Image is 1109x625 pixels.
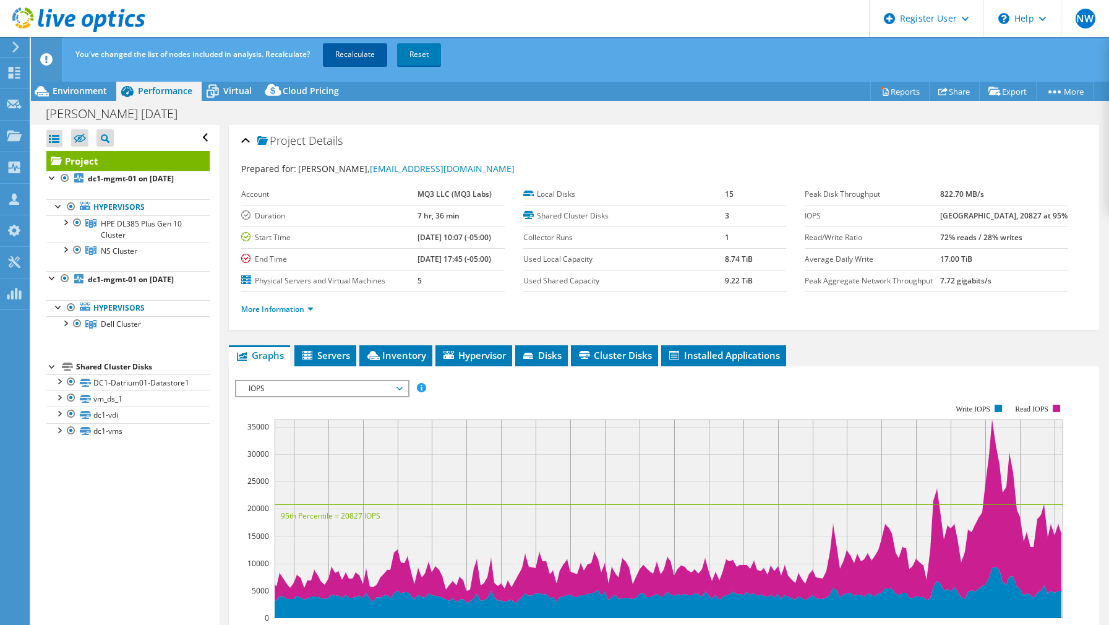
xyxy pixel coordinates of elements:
[667,349,780,361] span: Installed Applications
[75,49,310,59] span: You've changed the list of nodes included in analysis. Recalculate?
[725,210,729,221] b: 3
[397,43,441,66] a: Reset
[940,189,984,199] b: 822.70 MB/s
[370,163,515,175] a: [EMAIL_ADDRESS][DOMAIN_NAME]
[101,319,141,329] span: Dell Cluster
[1076,9,1095,28] span: NW
[523,253,725,265] label: Used Local Capacity
[46,300,210,316] a: Hypervisors
[366,349,426,361] span: Inventory
[76,360,210,374] div: Shared Cluster Disks
[805,253,940,265] label: Average Daily Write
[577,349,652,361] span: Cluster Disks
[805,210,940,222] label: IOPS
[241,253,417,265] label: End Time
[265,613,269,623] text: 0
[46,271,210,287] a: dc1-mgmt-01 on [DATE]
[46,215,210,243] a: HPE DL385 Plus Gen 10 Cluster
[40,107,197,121] h1: [PERSON_NAME] [DATE]
[940,232,1022,243] b: 72% reads / 28% writes
[247,558,269,569] text: 10000
[1036,82,1094,101] a: More
[301,349,350,361] span: Servers
[940,254,972,264] b: 17.00 TiB
[241,163,296,175] label: Prepared for:
[241,188,417,200] label: Account
[88,173,174,184] b: dc1-mgmt-01 on [DATE]
[46,316,210,332] a: Dell Cluster
[956,405,990,413] text: Write IOPS
[281,511,380,521] text: 95th Percentile = 20827 IOPS
[521,349,562,361] span: Disks
[241,231,417,244] label: Start Time
[247,476,269,486] text: 25000
[523,210,725,222] label: Shared Cluster Disks
[247,449,269,459] text: 30000
[979,82,1037,101] a: Export
[725,254,753,264] b: 8.74 TiB
[242,381,401,396] span: IOPS
[725,275,753,286] b: 9.22 TiB
[247,503,269,514] text: 20000
[88,274,174,285] b: dc1-mgmt-01 on [DATE]
[101,218,182,240] span: HPE DL385 Plus Gen 10 Cluster
[940,210,1068,221] b: [GEOGRAPHIC_DATA], 20827 at 95%
[298,163,515,175] span: [PERSON_NAME],
[101,246,137,256] span: NS Cluster
[252,585,269,596] text: 5000
[46,243,210,259] a: NS Cluster
[53,85,107,97] span: Environment
[417,189,492,199] b: MQ3 LLC (MQ3 Labs)
[523,275,725,287] label: Used Shared Capacity
[417,275,422,286] b: 5
[46,171,210,187] a: dc1-mgmt-01 on [DATE]
[1015,405,1048,413] text: Read IOPS
[805,188,940,200] label: Peak Disk Throughput
[247,421,269,432] text: 35000
[241,210,417,222] label: Duration
[138,85,192,97] span: Performance
[309,133,343,148] span: Details
[805,231,940,244] label: Read/Write Ratio
[523,188,725,200] label: Local Disks
[247,531,269,541] text: 15000
[725,232,729,243] b: 1
[241,304,314,314] a: More Information
[323,43,387,66] a: Recalculate
[870,82,930,101] a: Reports
[523,231,725,244] label: Collector Runs
[46,390,210,407] a: vm_ds_1
[46,423,210,439] a: dc1-vms
[998,13,1009,24] svg: \n
[929,82,980,101] a: Share
[223,85,252,97] span: Virtual
[257,135,306,147] span: Project
[283,85,339,97] span: Cloud Pricing
[46,407,210,423] a: dc1-vdi
[235,349,284,361] span: Graphs
[940,275,991,286] b: 7.72 gigabits/s
[46,199,210,215] a: Hypervisors
[417,254,491,264] b: [DATE] 17:45 (-05:00)
[442,349,506,361] span: Hypervisor
[46,374,210,390] a: DC1-Datrium01-Datastore1
[46,151,210,171] a: Project
[725,189,734,199] b: 15
[417,232,491,243] b: [DATE] 10:07 (-05:00)
[241,275,417,287] label: Physical Servers and Virtual Machines
[417,210,460,221] b: 7 hr, 36 min
[805,275,940,287] label: Peak Aggregate Network Throughput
